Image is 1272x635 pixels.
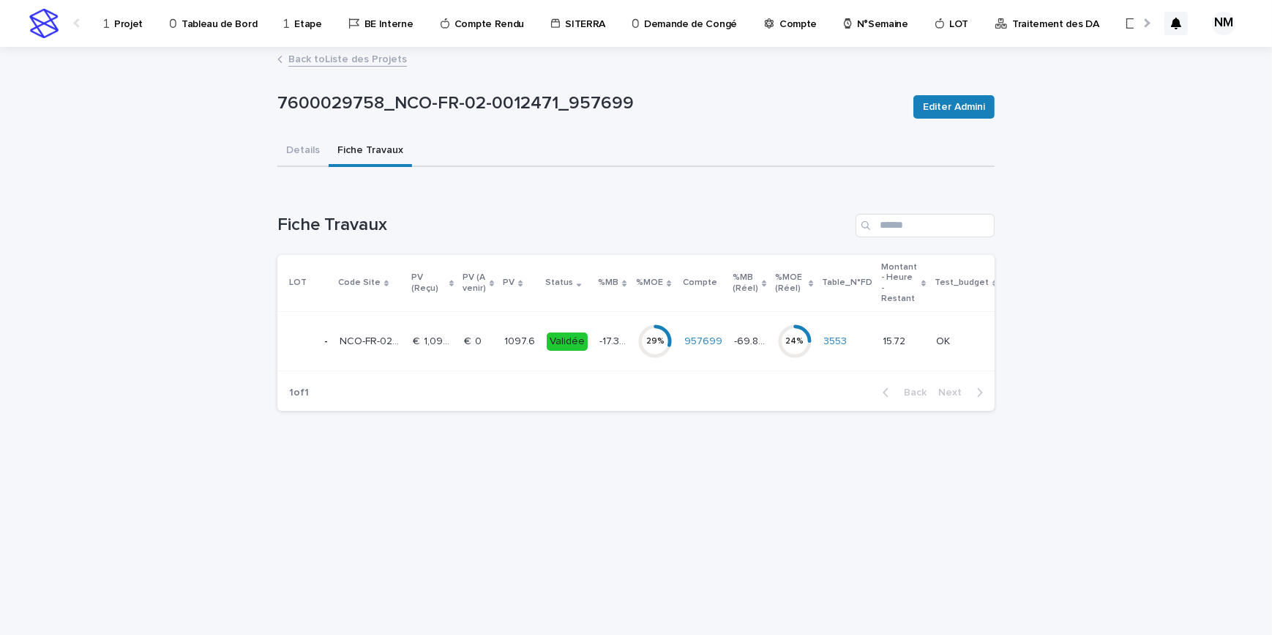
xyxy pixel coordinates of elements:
[923,100,985,114] span: Editer Admini
[895,387,927,398] span: Back
[463,270,486,297] p: PV (A venir)
[289,275,307,291] p: LOT
[938,387,970,398] span: Next
[324,335,328,348] p: -
[824,335,848,348] a: 3553
[340,333,404,348] p: NCO-FR-02-0012471
[599,333,629,348] p: -17.33 %
[856,214,995,237] input: Search
[277,312,1099,371] tr: -NCO-FR-02-0012471NCO-FR-02-0012471 € 1,097.60€ 1,097.60 € 0€ 0 1097.61097.6 Validée-17.33 %-17.3...
[935,275,989,291] p: Test_budget
[277,93,902,114] p: 7600029758_NCO-FR-02-0012471_957699
[683,275,717,291] p: Compte
[936,333,953,348] p: OK
[882,259,918,308] p: Montant - Heure - Restant
[776,270,806,297] p: %MOE (Réel)
[637,336,673,346] div: 29 %
[545,275,573,291] p: Status
[883,333,909,348] p: 15.72
[338,275,381,291] p: Code Site
[413,333,455,348] p: € 1,097.60
[598,275,618,291] p: %MB
[1212,12,1235,35] div: NM
[411,270,446,297] p: PV (Reçu)
[277,136,329,167] button: Details
[277,375,321,411] p: 1 of 1
[636,275,663,291] p: %MOE
[329,136,412,167] button: Fiche Travaux
[913,95,995,119] button: Editer Admini
[504,333,538,348] p: 1097.6
[823,275,873,291] p: Table_N°FD
[684,335,722,348] a: 957699
[288,50,407,67] a: Back toListe des Projets
[547,333,588,351] div: Validée
[503,275,515,291] p: PV
[277,215,850,236] h1: Fiche Travaux
[733,270,758,297] p: %MB (Réel)
[932,386,995,399] button: Next
[777,336,812,346] div: 24 %
[29,9,59,38] img: stacker-logo-s-only.png
[464,333,485,348] p: € 0
[871,386,932,399] button: Back
[734,333,768,348] p: -69.85 %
